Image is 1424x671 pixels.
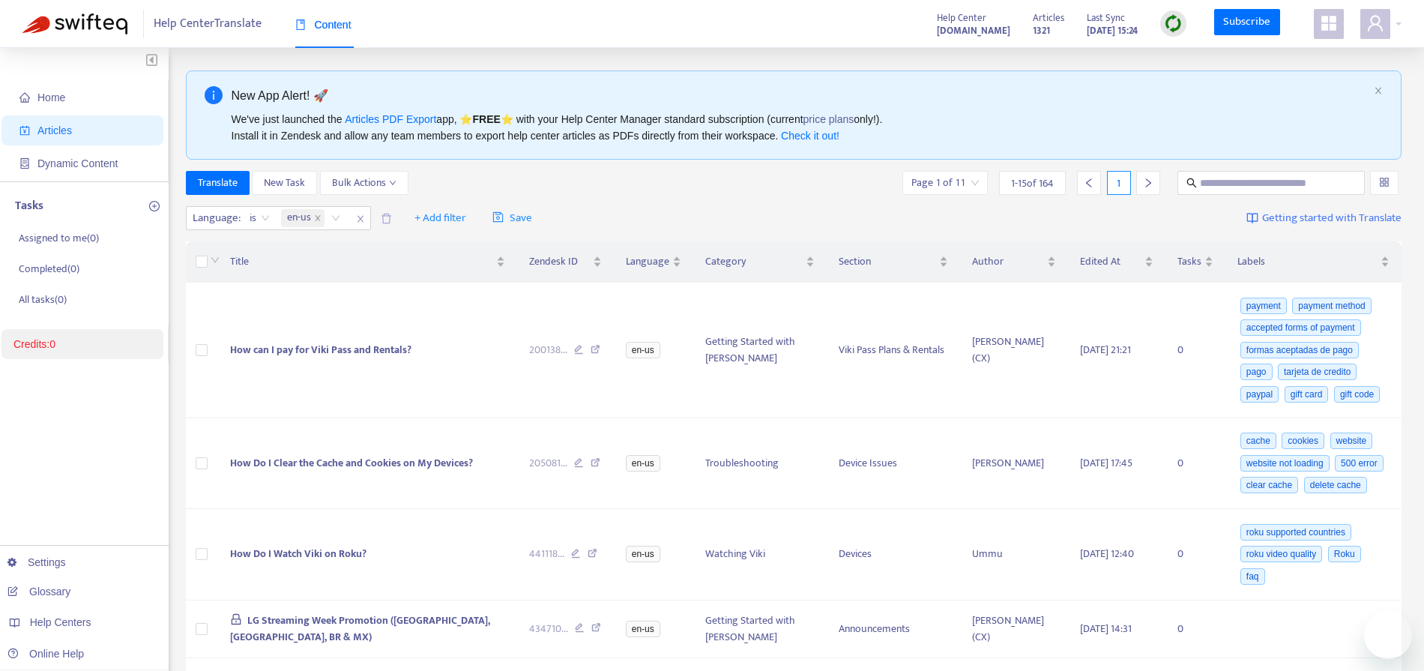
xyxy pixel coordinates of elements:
[1240,546,1322,562] span: roku video quality
[529,342,567,358] span: 200138 ...
[960,418,1067,510] td: [PERSON_NAME]
[1214,9,1280,36] a: Subscribe
[230,545,366,562] span: How Do I Watch Viki on Roku?
[187,207,243,229] span: Language :
[1278,364,1357,380] span: tarjeta de credito
[1364,611,1412,659] iframe: Button to launch messaging window
[827,601,960,658] td: Announcements
[7,586,70,598] a: Glossary
[1240,386,1279,403] span: paypal
[960,283,1067,418] td: [PERSON_NAME] (CX)
[30,616,91,628] span: Help Centers
[37,91,65,103] span: Home
[230,253,494,270] span: Title
[1237,253,1378,270] span: Labels
[781,130,839,142] a: Check it out!
[1143,178,1153,188] span: right
[1240,455,1330,472] span: website not loading
[1282,433,1324,449] span: cookies
[1165,509,1225,601] td: 0
[492,211,504,223] span: save
[839,253,936,270] span: Section
[705,253,803,270] span: Category
[19,158,30,169] span: container
[472,113,500,125] b: FREE
[1240,568,1265,585] span: faq
[1177,253,1201,270] span: Tasks
[1304,477,1367,493] span: delete cache
[517,241,614,283] th: Zendesk ID
[960,601,1067,658] td: [PERSON_NAME] (CX)
[22,13,127,34] img: Swifteq
[1240,298,1287,314] span: payment
[1240,364,1273,380] span: pago
[1374,86,1383,96] button: close
[1080,620,1132,637] span: [DATE] 14:31
[281,209,325,227] span: en-us
[803,113,854,125] a: price plans
[287,209,311,227] span: en-us
[230,341,411,358] span: How can I pay for Viki Pass and Rentals?
[529,455,567,472] span: 205081 ...
[232,111,1369,144] div: We've just launched the app, ⭐ ⭐️ with your Help Center Manager standard subscription (current on...
[1330,433,1373,449] span: website
[1080,341,1131,358] span: [DATE] 21:21
[1240,319,1361,336] span: accepted forms of payment
[937,10,986,26] span: Help Center
[1240,524,1351,541] span: roku supported countries
[332,175,396,191] span: Bulk Actions
[218,241,518,283] th: Title
[230,454,473,472] span: How Do I Clear the Cache and Cookies on My Devices?
[7,556,66,568] a: Settings
[827,509,960,601] td: Devices
[972,253,1043,270] span: Author
[529,621,568,637] span: 434710 ...
[1087,10,1125,26] span: Last Sync
[1225,241,1402,283] th: Labels
[1164,14,1183,33] img: sync.dc5367851b00ba804db3.png
[232,86,1369,105] div: New App Alert! 🚀
[250,207,270,229] span: is
[295,19,306,30] span: book
[1080,545,1134,562] span: [DATE] 12:40
[37,157,118,169] span: Dynamic Content
[1033,22,1050,39] strong: 1321
[149,201,160,211] span: plus-circle
[252,171,317,195] button: New Task
[13,338,55,350] a: Credits:0
[264,175,305,191] span: New Task
[1246,212,1258,224] img: image-link
[1033,10,1064,26] span: Articles
[1374,86,1383,95] span: close
[960,241,1067,283] th: Author
[960,509,1067,601] td: Ummu
[15,197,43,215] p: Tasks
[205,86,223,104] span: info-circle
[827,241,960,283] th: Section
[19,261,79,277] p: Completed ( 0 )
[937,22,1010,39] a: [DOMAIN_NAME]
[1335,455,1384,472] span: 500 error
[1262,210,1402,227] span: Getting started with Translate
[381,213,392,224] span: delete
[693,283,827,418] td: Getting Started with [PERSON_NAME]
[693,418,827,510] td: Troubleshooting
[1011,175,1054,191] span: 1 - 15 of 164
[230,612,491,646] span: LG Streaming Week Promotion ([GEOGRAPHIC_DATA], [GEOGRAPHIC_DATA], BR & MX)
[37,124,72,136] span: Articles
[1087,22,1138,39] strong: [DATE] 15:24
[1165,283,1225,418] td: 0
[19,292,67,307] p: All tasks ( 0 )
[1080,454,1132,472] span: [DATE] 17:45
[827,283,960,418] td: Viki Pass Plans & Rentals
[693,241,827,283] th: Category
[314,214,322,222] span: close
[414,209,466,227] span: + Add filter
[693,509,827,601] td: Watching Viki
[1186,178,1197,188] span: search
[492,209,532,227] span: Save
[614,241,693,283] th: Language
[186,171,250,195] button: Translate
[626,342,660,358] span: en-us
